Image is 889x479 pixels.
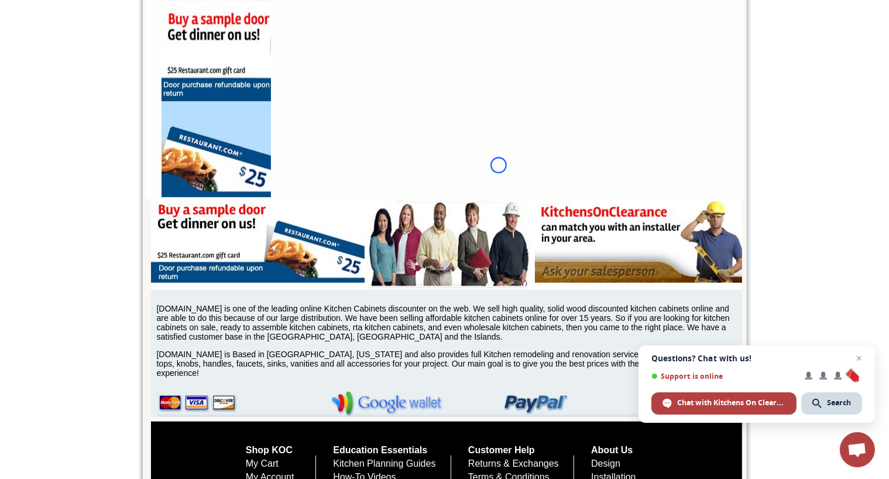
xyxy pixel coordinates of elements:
p: [DOMAIN_NAME] is Based in [GEOGRAPHIC_DATA], [US_STATE] and also provides full Kitchen remodeling... [157,350,742,378]
h5: Customer Help [468,445,574,456]
div: Search [801,392,862,415]
a: About Us [591,445,633,455]
span: Support is online [651,372,797,381]
a: Design [591,459,620,468]
span: Close chat [852,351,866,365]
a: My Cart [246,459,279,468]
a: Kitchen Planning Guides [333,459,435,468]
span: Search [827,398,851,408]
span: Chat with Kitchens On Clearance [677,398,785,408]
div: Chat with Kitchens On Clearance [651,392,797,415]
span: Questions? Chat with us! [651,354,862,363]
a: Returns & Exchanges [468,459,559,468]
a: Shop KOC [246,445,293,455]
div: Open chat [840,432,875,467]
a: Education Essentials [333,445,427,455]
p: [DOMAIN_NAME] is one of the leading online Kitchen Cabinets discounter on the web. We sell high q... [157,304,742,341]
